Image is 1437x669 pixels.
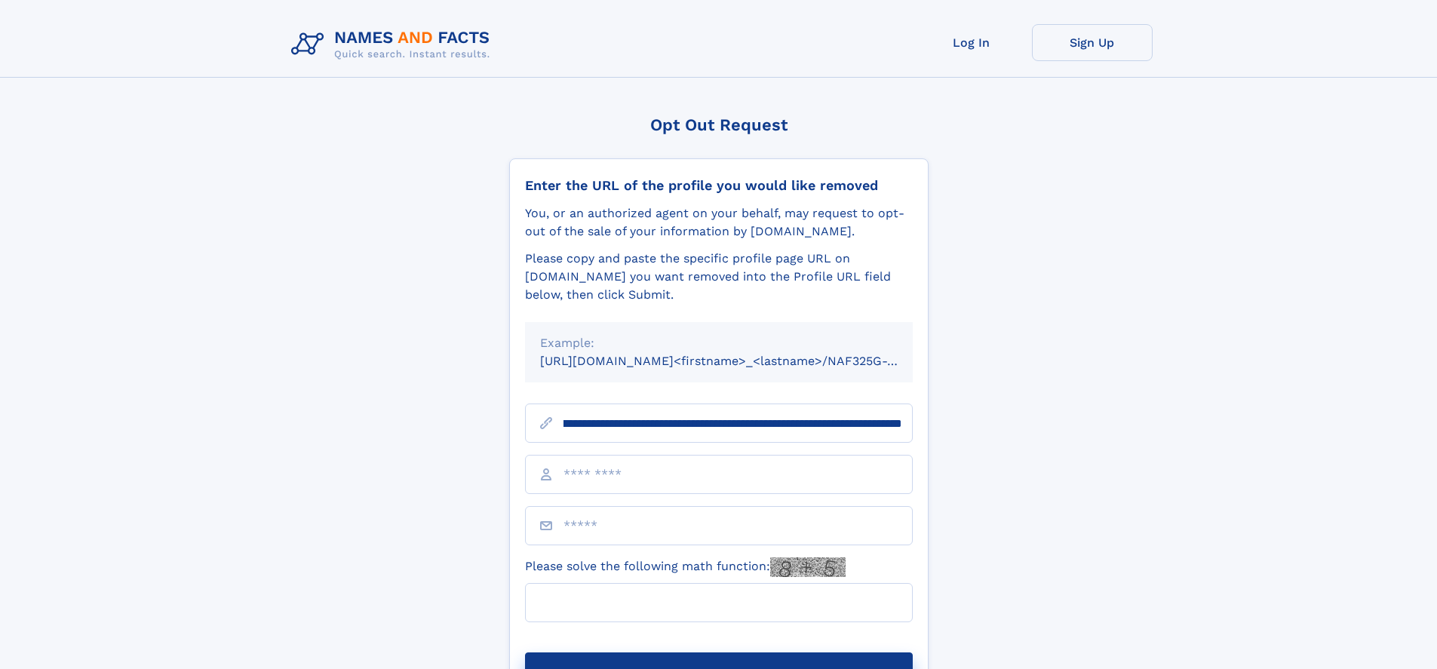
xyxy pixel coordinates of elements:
[540,334,898,352] div: Example:
[911,24,1032,61] a: Log In
[285,24,502,65] img: Logo Names and Facts
[1032,24,1153,61] a: Sign Up
[509,115,929,134] div: Opt Out Request
[525,177,913,194] div: Enter the URL of the profile you would like removed
[525,250,913,304] div: Please copy and paste the specific profile page URL on [DOMAIN_NAME] you want removed into the Pr...
[525,204,913,241] div: You, or an authorized agent on your behalf, may request to opt-out of the sale of your informatio...
[525,557,846,577] label: Please solve the following math function:
[540,354,941,368] small: [URL][DOMAIN_NAME]<firstname>_<lastname>/NAF325G-xxxxxxxx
